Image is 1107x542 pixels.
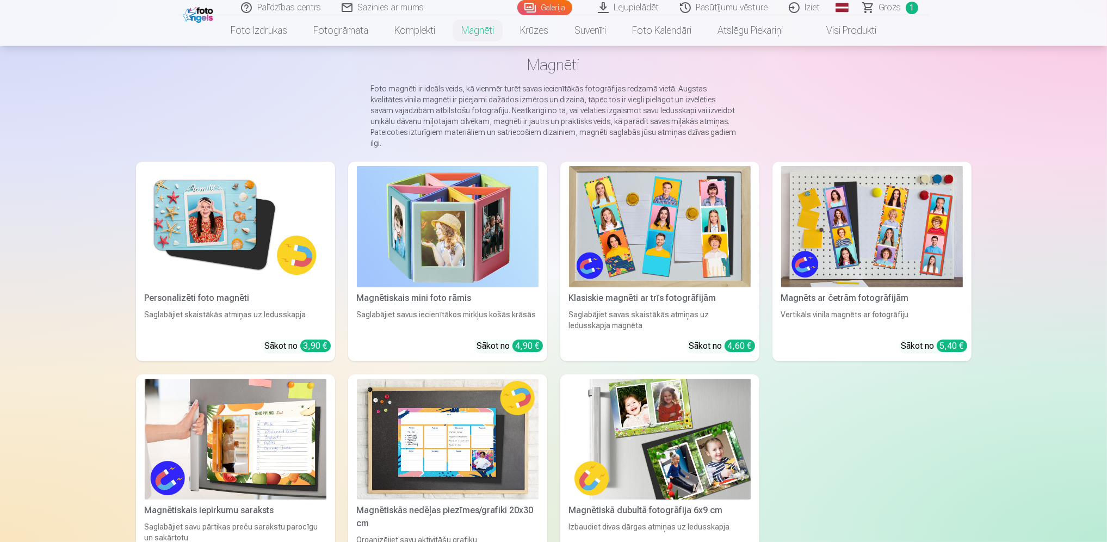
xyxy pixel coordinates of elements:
div: 5,40 € [937,340,967,352]
div: Sākot no [689,340,755,353]
img: Klasiskie magnēti ar trīs fotogrāfijām [569,166,751,287]
img: Magnētiskās nedēļas piezīmes/grafiki 20x30 cm [357,379,539,500]
img: Personalizēti foto magnēti [145,166,326,287]
div: Magnētiskā dubultā fotogrāfija 6x9 cm [565,504,755,517]
a: Fotogrāmata [300,15,381,46]
div: Saglabājiet savas skaistākās atmiņas uz ledusskapja magnēta [565,309,755,331]
a: Magnēti [448,15,507,46]
div: Vertikāls vinila magnēts ar fotogrāfiju [777,309,967,331]
img: /fa1 [183,4,216,23]
h1: Magnēti [145,55,963,75]
span: Grozs [879,1,901,14]
div: Saglabājiet skaistākās atmiņas uz ledusskapja [140,309,331,331]
div: Sākot no [477,340,543,353]
a: Personalizēti foto magnētiPersonalizēti foto magnētiSaglabājiet skaistākās atmiņas uz ledusskapja... [136,162,335,361]
a: Magnētiskais mini foto rāmisMagnētiskais mini foto rāmisSaglabājiet savus iecienītākos mirkļus ko... [348,162,547,361]
div: Saglabājiet savus iecienītākos mirkļus košās krāsās [352,309,543,331]
div: Magnēts ar četrām fotogrāfijām [777,292,967,305]
div: 4,90 € [512,340,543,352]
a: Klasiskie magnēti ar trīs fotogrāfijāmKlasiskie magnēti ar trīs fotogrāfijāmSaglabājiet savas ska... [560,162,759,361]
a: Komplekti [381,15,448,46]
a: Magnēts ar četrām fotogrāfijāmMagnēts ar četrām fotogrāfijāmVertikāls vinila magnēts ar fotogrāfi... [772,162,972,361]
div: 4,60 € [725,340,755,352]
div: Klasiskie magnēti ar trīs fotogrāfijām [565,292,755,305]
a: Krūzes [507,15,561,46]
div: Magnētiskais mini foto rāmis [352,292,543,305]
img: Magnētiskais iepirkumu saraksts [145,379,326,500]
p: Foto magnēti ir ideāls veids, kā vienmēr turēt savas iecienītākās fotogrāfijas redzamā vietā. Aug... [371,83,737,149]
div: Personalizēti foto magnēti [140,292,331,305]
img: Magnētiskā dubultā fotogrāfija 6x9 cm [569,379,751,500]
div: Sākot no [901,340,967,353]
a: Visi produkti [796,15,889,46]
img: Magnēts ar četrām fotogrāfijām [781,166,963,287]
div: Magnētiskais iepirkumu saraksts [140,504,331,517]
a: Foto izdrukas [218,15,300,46]
img: Magnētiskais mini foto rāmis [357,166,539,287]
span: 1 [906,2,918,14]
a: Foto kalendāri [619,15,704,46]
div: Sākot no [265,340,331,353]
a: Suvenīri [561,15,619,46]
div: Magnētiskās nedēļas piezīmes/grafiki 20x30 cm [352,504,543,530]
a: Atslēgu piekariņi [704,15,796,46]
div: 3,90 € [300,340,331,352]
